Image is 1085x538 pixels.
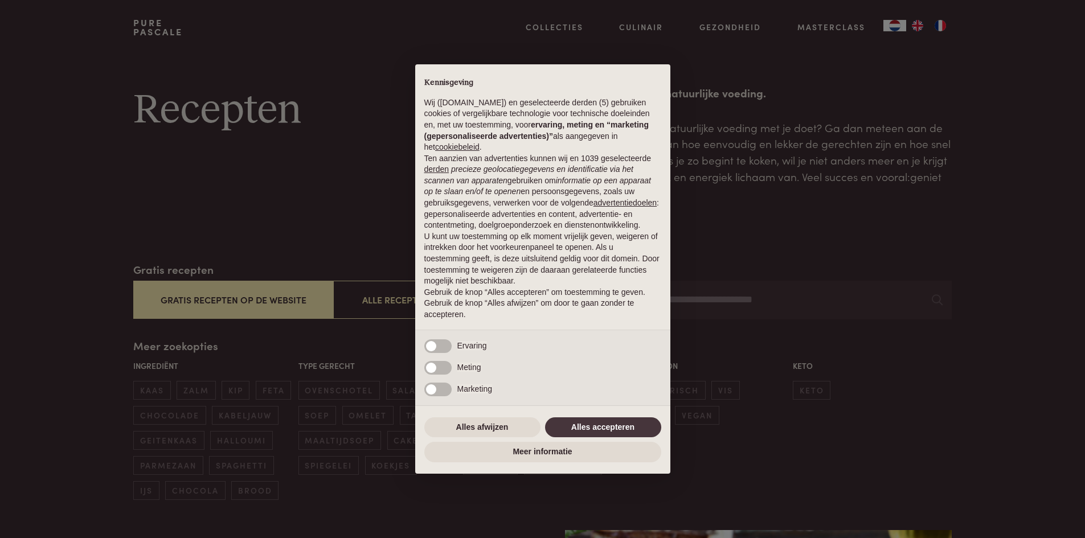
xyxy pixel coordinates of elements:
button: Meer informatie [424,442,661,462]
strong: ervaring, meting en “marketing (gepersonaliseerde advertenties)” [424,120,649,141]
a: cookiebeleid [435,142,480,151]
h2: Kennisgeving [424,78,661,88]
p: U kunt uw toestemming op elk moment vrijelijk geven, weigeren of intrekken door het voorkeurenpan... [424,231,661,287]
span: Ervaring [457,341,487,350]
span: Marketing [457,384,492,393]
em: precieze geolocatiegegevens en identificatie via het scannen van apparaten [424,165,633,185]
p: Gebruik de knop “Alles accepteren” om toestemming te geven. Gebruik de knop “Alles afwijzen” om d... [424,287,661,321]
button: advertentiedoelen [593,198,657,209]
button: Alles accepteren [545,417,661,438]
span: Meting [457,363,481,372]
p: Wij ([DOMAIN_NAME]) en geselecteerde derden (5) gebruiken cookies of vergelijkbare technologie vo... [424,97,661,153]
p: Ten aanzien van advertenties kunnen wij en 1039 geselecteerde gebruiken om en persoonsgegevens, z... [424,153,661,231]
em: informatie op een apparaat op te slaan en/of te openen [424,176,652,196]
button: derden [424,164,449,175]
button: Alles afwijzen [424,417,541,438]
